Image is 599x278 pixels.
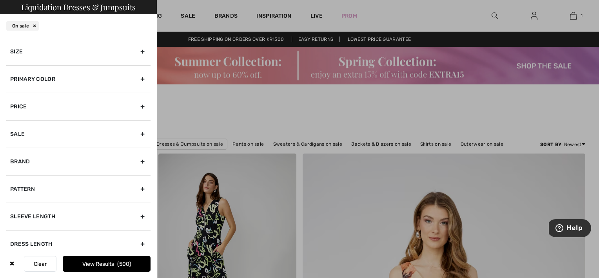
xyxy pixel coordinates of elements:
[63,256,151,272] button: View Results500
[6,203,151,230] div: Sleeve length
[117,261,131,267] span: 500
[6,148,151,175] div: Brand
[6,120,151,148] div: Sale
[6,256,18,272] div: ✖
[6,21,39,31] div: On sale
[6,65,151,93] div: Primary Color
[24,256,56,272] button: Clear
[549,219,591,239] iframe: Opens a widget where you can find more information
[6,93,151,120] div: Price
[6,38,151,65] div: Size
[6,175,151,203] div: Pattern
[6,230,151,258] div: Dress Length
